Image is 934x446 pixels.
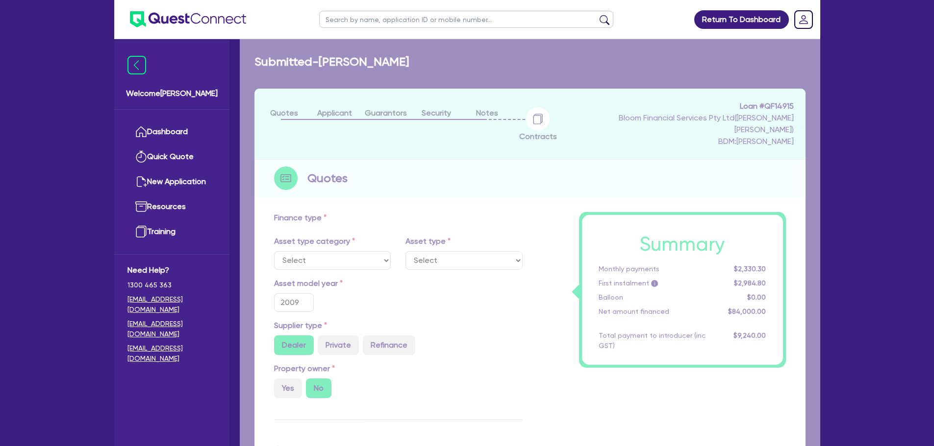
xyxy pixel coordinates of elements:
[130,11,246,27] img: quest-connect-logo-blue
[127,343,216,364] a: [EMAIL_ADDRESS][DOMAIN_NAME]
[127,219,216,244] a: Training
[127,119,216,144] a: Dashboard
[127,319,216,339] a: [EMAIL_ADDRESS][DOMAIN_NAME]
[126,88,218,99] span: Welcome [PERSON_NAME]
[127,169,216,194] a: New Application
[135,226,147,237] img: training
[127,144,216,169] a: Quick Quote
[127,280,216,290] span: 1300 465 363
[135,176,147,188] img: new-application
[135,151,147,163] img: quick-quote
[127,56,146,74] img: icon-menu-close
[791,7,816,32] a: Dropdown toggle
[127,294,216,315] a: [EMAIL_ADDRESS][DOMAIN_NAME]
[127,194,216,219] a: Resources
[319,11,613,28] input: Search by name, application ID or mobile number...
[127,264,216,276] span: Need Help?
[694,10,789,29] a: Return To Dashboard
[135,201,147,212] img: resources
